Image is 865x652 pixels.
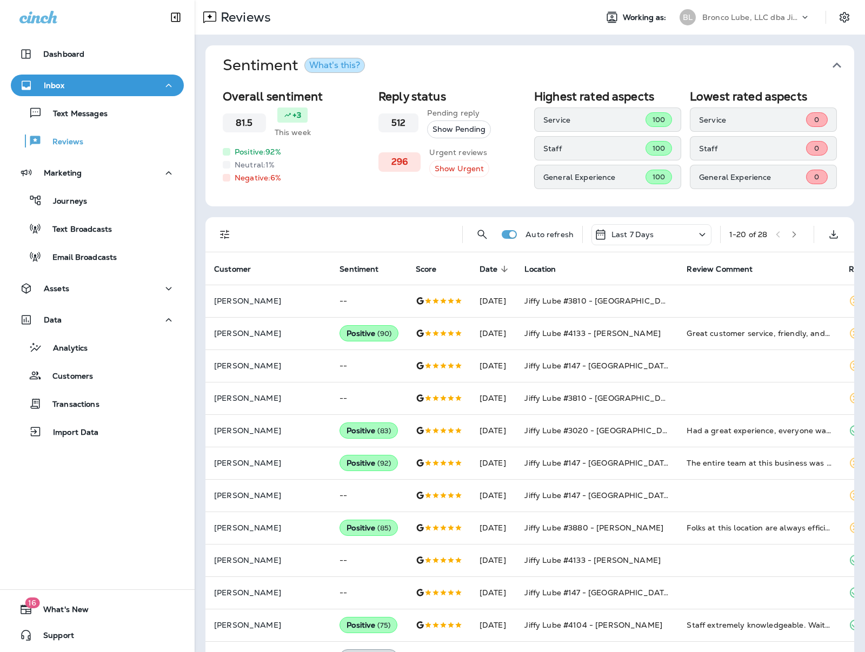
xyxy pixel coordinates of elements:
[653,144,665,153] span: 100
[214,265,251,274] span: Customer
[471,317,516,349] td: [DATE]
[205,85,854,206] div: SentimentWhat's this?
[235,146,281,157] p: Positive: 92 %
[524,555,660,565] span: Jiffy Lube #4133 - [PERSON_NAME]
[42,109,108,119] p: Text Messages
[161,6,191,28] button: Collapse Sidebar
[340,264,392,274] span: Sentiment
[814,115,819,124] span: 0
[835,8,854,27] button: Settings
[11,364,184,387] button: Customers
[223,90,370,103] h2: Overall sentiment
[214,459,322,467] p: [PERSON_NAME]
[214,394,322,402] p: [PERSON_NAME]
[543,116,646,124] p: Service
[391,157,408,167] h3: 296
[214,556,322,564] p: [PERSON_NAME]
[11,102,184,124] button: Text Messages
[534,90,681,103] h2: Highest rated aspects
[43,50,84,58] p: Dashboard
[42,344,88,354] p: Analytics
[214,426,322,435] p: [PERSON_NAME]
[214,297,322,305] p: [PERSON_NAME]
[611,230,654,239] p: Last 7 Days
[687,265,753,274] span: Review Comment
[480,265,498,274] span: Date
[11,624,184,646] button: Support
[32,605,89,618] span: What's New
[214,329,322,338] p: [PERSON_NAME]
[524,426,680,435] span: Jiffy Lube #3020 - [GEOGRAPHIC_DATA]
[11,217,184,240] button: Text Broadcasts
[11,43,184,65] button: Dashboard
[44,284,69,293] p: Assets
[44,315,62,324] p: Data
[471,414,516,447] td: [DATE]
[331,576,407,609] td: --
[429,147,489,158] p: Urgent reviews
[687,264,767,274] span: Review Comment
[543,144,646,153] p: Staff
[471,544,516,576] td: [DATE]
[524,588,672,597] span: Jiffy Lube #147 - [GEOGRAPHIC_DATA]
[653,115,665,124] span: 100
[340,617,397,633] div: Positive
[340,265,378,274] span: Sentiment
[331,382,407,414] td: --
[42,137,83,147] p: Reviews
[427,120,491,138] button: Show Pending
[524,490,672,500] span: Jiffy Lube #147 - [GEOGRAPHIC_DATA]
[214,588,322,597] p: [PERSON_NAME]
[11,420,184,443] button: Import Data
[11,245,184,268] button: Email Broadcasts
[331,544,407,576] td: --
[471,576,516,609] td: [DATE]
[699,173,806,182] p: General Experience
[235,172,282,183] p: Negative: 6 %
[340,520,398,536] div: Positive
[42,428,99,438] p: Import Data
[292,110,301,120] p: +3
[471,382,516,414] td: [DATE]
[42,197,87,207] p: Journeys
[524,393,678,403] span: Jiffy Lube #3810 - [GEOGRAPHIC_DATA]
[699,116,806,124] p: Service
[471,349,516,382] td: [DATE]
[377,621,390,630] span: ( 75 )
[214,523,322,532] p: [PERSON_NAME]
[42,400,99,410] p: Transactions
[814,144,819,153] span: 0
[11,392,184,415] button: Transactions
[11,162,184,184] button: Marketing
[729,230,767,239] div: 1 - 20 of 28
[11,75,184,96] button: Inbox
[471,285,516,317] td: [DATE]
[214,45,863,85] button: SentimentWhat's this?
[11,278,184,299] button: Assets
[543,173,646,182] p: General Experience
[309,61,360,70] div: What's this?
[687,328,831,339] div: Great customer service, friendly, and got the job done efficiently and in a timely manner.
[377,523,391,533] span: ( 85 )
[687,425,831,436] div: Had a great experience, everyone was very friendly and professional. I have read the reviews abou...
[331,285,407,317] td: --
[214,361,322,370] p: [PERSON_NAME]
[480,264,512,274] span: Date
[690,90,837,103] h2: Lowest rated aspects
[699,144,806,153] p: Staff
[378,90,525,103] h2: Reply status
[42,253,117,263] p: Email Broadcasts
[11,189,184,212] button: Journeys
[524,458,672,468] span: Jiffy Lube #147 - [GEOGRAPHIC_DATA]
[11,336,184,359] button: Analytics
[11,309,184,331] button: Data
[214,621,322,629] p: [PERSON_NAME]
[42,225,112,235] p: Text Broadcasts
[471,479,516,512] td: [DATE]
[304,58,365,73] button: What's this?
[44,81,64,90] p: Inbox
[687,620,831,630] div: Staff extremely knowledgeable. Waiting area clean.
[391,118,405,128] h3: 512
[524,264,570,274] span: Location
[524,265,556,274] span: Location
